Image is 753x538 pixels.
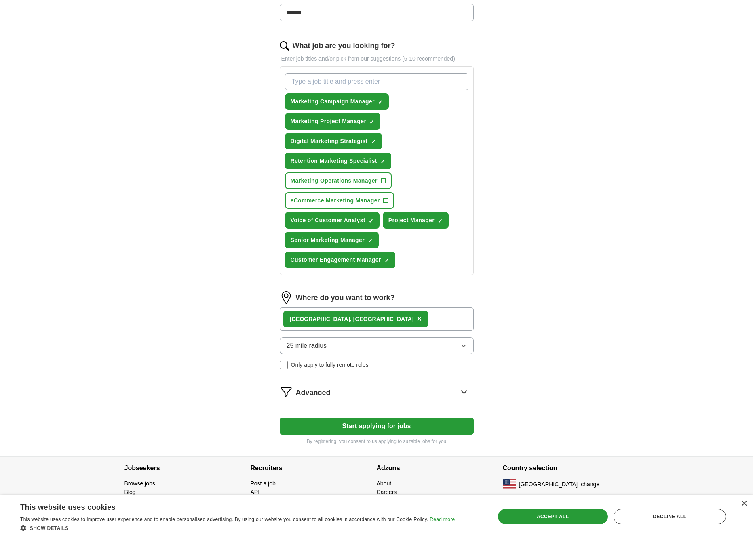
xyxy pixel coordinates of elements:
[280,361,288,369] input: Only apply to fully remote roles
[741,501,747,507] div: Close
[614,509,726,524] div: Decline all
[377,480,392,487] a: About
[285,192,394,209] button: eCommerce Marketing Manager
[384,257,389,264] span: ✓
[285,252,395,268] button: Customer Engagement Manager✓
[430,517,455,522] a: Read more, opens a new window
[30,525,69,531] span: Show details
[20,524,455,532] div: Show details
[285,113,381,130] button: Marketing Project Manager✓
[291,97,375,106] span: Marketing Campaign Manager
[285,232,379,248] button: Senior Marketing Manager✓
[124,489,136,495] a: Blog
[291,216,365,225] span: Voice of Customer Analyst
[369,119,374,125] span: ✓
[285,212,380,229] button: Voice of Customer Analyst✓
[285,133,382,149] button: Digital Marketing Strategist✓
[287,341,327,351] span: 25 mile radius
[280,41,289,51] img: search.png
[20,517,428,522] span: This website uses cookies to improve user experience and to enable personalised advertising. By u...
[377,489,397,495] a: Careers
[291,117,367,126] span: Marketing Project Manager
[285,172,392,189] button: Marketing Operations Manager
[280,438,474,445] p: By registering, you consent to us applying to suitable jobs for you
[383,212,449,229] button: Project Manager✓
[291,256,381,264] span: Customer Engagement Manager
[438,218,443,224] span: ✓
[20,500,435,512] div: This website uses cookies
[124,480,155,487] a: Browse jobs
[503,479,516,489] img: US flag
[280,418,474,435] button: Start applying for jobs
[280,337,474,354] button: 25 mile radius
[296,387,331,398] span: Advanced
[291,137,368,145] span: Digital Marketing Strategist
[290,315,414,324] div: [GEOGRAPHIC_DATA], [GEOGRAPHIC_DATA]
[291,177,378,185] span: Marketing Operations Manager
[285,93,389,110] button: Marketing Campaign Manager✓
[280,55,474,63] p: Enter job titles and/or pick from our suggestions (6-10 recommended)
[280,291,293,304] img: location.png
[291,236,365,244] span: Senior Marketing Manager
[251,480,276,487] a: Post a job
[280,385,293,398] img: filter
[285,153,391,169] button: Retention Marketing Specialist✓
[417,314,422,323] span: ×
[285,73,468,90] input: Type a job title and press enter
[368,237,373,244] span: ✓
[251,489,260,495] a: API
[293,40,395,51] label: What job are you looking for?
[417,313,422,325] button: ×
[388,216,435,225] span: Project Manager
[498,509,608,524] div: Accept all
[380,158,385,165] span: ✓
[503,457,629,479] h4: Country selection
[378,99,383,105] span: ✓
[291,361,369,369] span: Only apply to fully remote roles
[291,196,380,205] span: eCommerce Marketing Manager
[369,218,373,224] span: ✓
[581,480,599,489] button: change
[296,292,395,303] label: Where do you want to work?
[519,480,578,489] span: [GEOGRAPHIC_DATA]
[371,139,376,145] span: ✓
[291,157,377,165] span: Retention Marketing Specialist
